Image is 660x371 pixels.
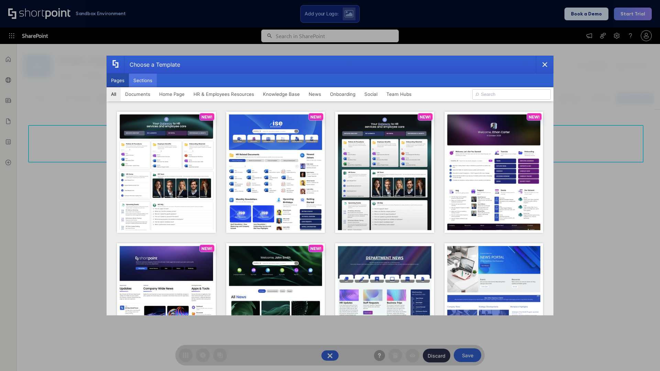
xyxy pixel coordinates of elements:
button: Pages [107,74,129,87]
button: HR & Employees Resources [189,87,258,101]
button: Sections [129,74,157,87]
button: Home Page [155,87,189,101]
p: NEW! [420,114,431,120]
p: NEW! [201,114,212,120]
button: Onboarding [326,87,360,101]
input: Search [472,89,551,100]
p: NEW! [310,246,321,251]
button: Knowledge Base [258,87,304,101]
p: NEW! [529,114,540,120]
button: Documents [121,87,155,101]
button: Team Hubs [382,87,416,101]
button: Social [360,87,382,101]
p: NEW! [310,114,321,120]
div: template selector [107,56,553,315]
button: News [304,87,326,101]
iframe: Chat Widget [626,338,660,371]
p: NEW! [201,246,212,251]
div: Choose a Template [124,56,180,73]
button: All [107,87,121,101]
